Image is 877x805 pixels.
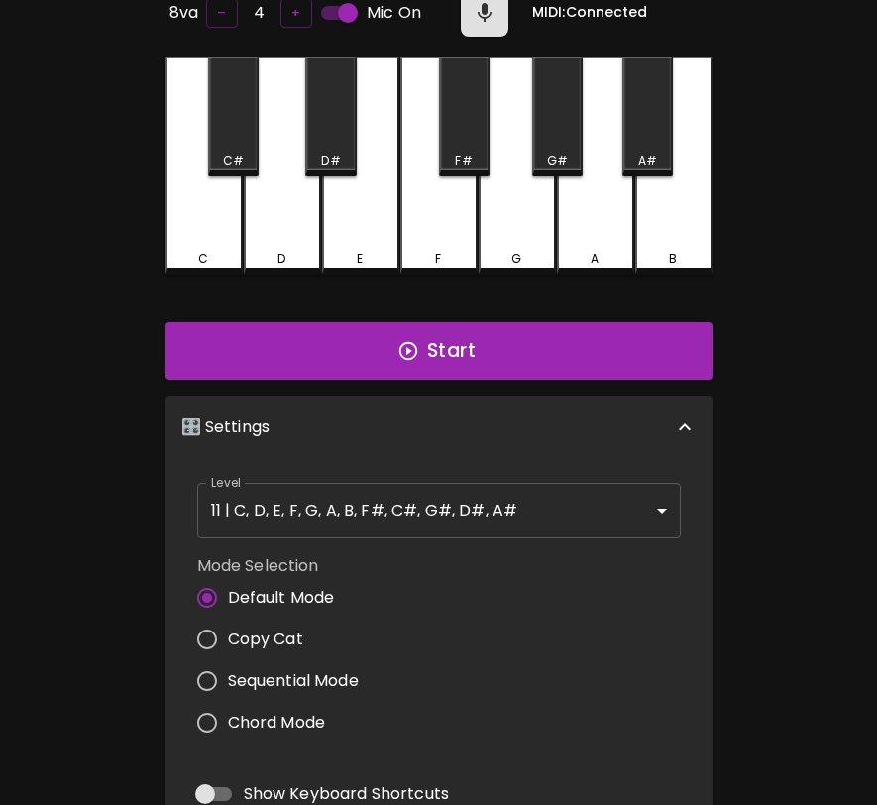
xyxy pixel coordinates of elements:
div: A# [638,152,657,170]
div: G [511,250,521,268]
div: B [669,250,677,268]
div: A [591,250,599,268]
p: 🎛️ Settings [181,415,271,439]
div: 🎛️ Settings [165,396,713,459]
span: Default Mode [228,586,335,610]
div: D# [321,152,340,170]
div: E [357,250,363,268]
span: Mic On [367,1,421,25]
div: 11 | C, D, E, F, G, A, B, F#, C#, G#, D#, A# [197,483,681,538]
span: Chord Mode [228,711,326,735]
div: C# [223,152,244,170]
span: Copy Cat [228,628,303,651]
label: Level [211,474,242,491]
div: F# [455,152,472,170]
h6: MIDI: Connected [532,2,647,24]
span: Sequential Mode [228,669,359,693]
button: Start [165,322,713,380]
label: Mode Selection [197,554,375,577]
div: F [435,250,441,268]
div: D [277,250,285,268]
div: G# [547,152,568,170]
div: C [198,250,208,268]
